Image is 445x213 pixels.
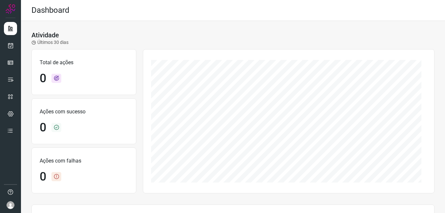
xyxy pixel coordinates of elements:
p: Ações com sucesso [40,108,128,116]
h1: 0 [40,170,46,184]
img: Logo [6,4,15,14]
h3: Atividade [31,31,59,39]
p: Ações com falhas [40,157,128,165]
h2: Dashboard [31,6,69,15]
p: Últimos 30 dias [31,39,68,46]
p: Total de ações [40,59,128,67]
h1: 0 [40,71,46,86]
img: avatar-user-boy.jpg [7,201,14,209]
h1: 0 [40,121,46,135]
